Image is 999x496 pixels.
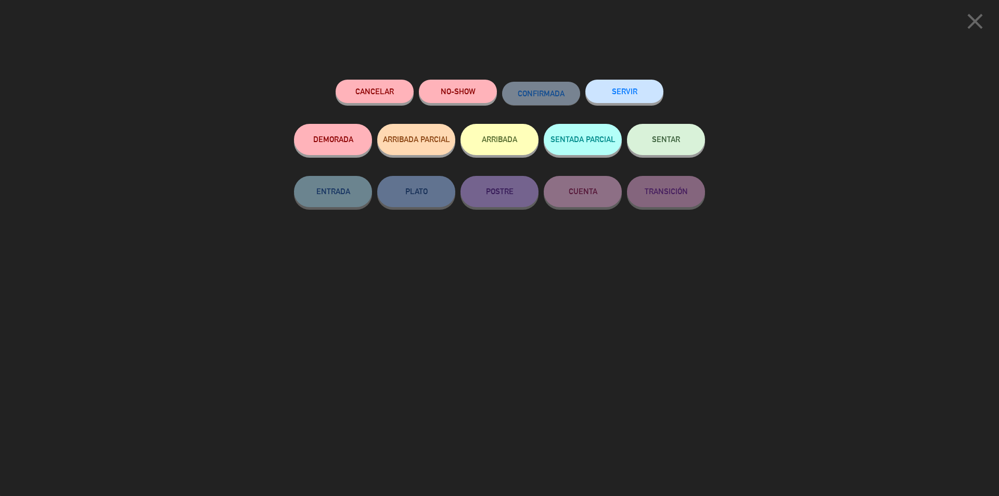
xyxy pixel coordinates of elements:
button: SENTAR [627,124,705,155]
i: close [962,8,988,34]
button: ARRIBADA PARCIAL [377,124,455,155]
button: POSTRE [460,176,539,207]
span: CONFIRMADA [518,89,565,98]
span: SENTAR [652,135,680,144]
button: ENTRADA [294,176,372,207]
button: DEMORADA [294,124,372,155]
button: CUENTA [544,176,622,207]
button: close [959,8,991,39]
button: Cancelar [336,80,414,103]
button: NO-SHOW [419,80,497,103]
button: SENTADA PARCIAL [544,124,622,155]
span: ARRIBADA PARCIAL [383,135,450,144]
button: ARRIBADA [460,124,539,155]
button: PLATO [377,176,455,207]
button: TRANSICIÓN [627,176,705,207]
button: CONFIRMADA [502,82,580,105]
button: SERVIR [585,80,663,103]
